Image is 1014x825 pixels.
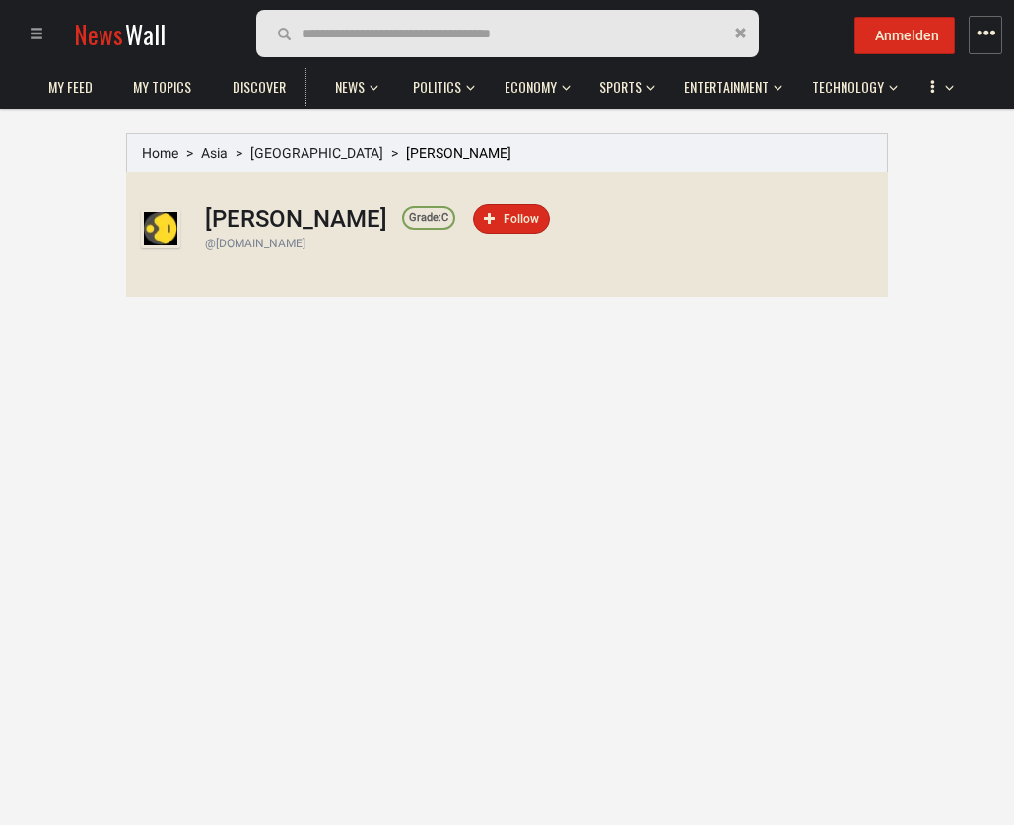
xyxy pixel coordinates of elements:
[495,68,567,106] a: Economy
[802,68,894,106] a: Technology
[674,59,782,106] button: Entertainment
[684,78,769,96] span: Entertainment
[409,211,441,224] span: Grade:
[409,210,448,226] div: C
[403,68,471,106] a: Politics
[133,78,191,96] span: My topics
[875,28,939,43] span: Anmelden
[812,78,884,96] span: Technology
[599,78,642,96] span: Sports
[141,209,180,248] img: Profile picture of WION
[250,145,383,161] a: [GEOGRAPHIC_DATA]
[589,68,651,106] a: Sports
[74,16,166,52] a: NewsWall
[142,145,178,161] a: Home
[335,78,365,96] span: News
[802,59,898,106] button: Technology
[504,212,539,226] span: Follow
[402,206,455,230] a: Grade:C
[413,78,461,96] span: Politics
[854,17,955,54] button: Anmelden
[205,236,873,252] div: @[DOMAIN_NAME]
[74,16,123,52] span: News
[403,59,475,106] button: Politics
[325,68,374,106] a: News
[589,59,655,106] button: Sports
[505,78,557,96] span: Economy
[125,16,166,52] span: Wall
[406,145,511,161] span: [PERSON_NAME]
[201,145,228,161] a: Asia
[205,216,387,230] a: [PERSON_NAME]
[205,205,387,233] h1: [PERSON_NAME]
[233,78,286,96] span: Discover
[325,59,384,106] button: News
[48,78,93,96] span: My Feed
[495,59,571,106] button: Economy
[674,68,778,106] a: Entertainment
